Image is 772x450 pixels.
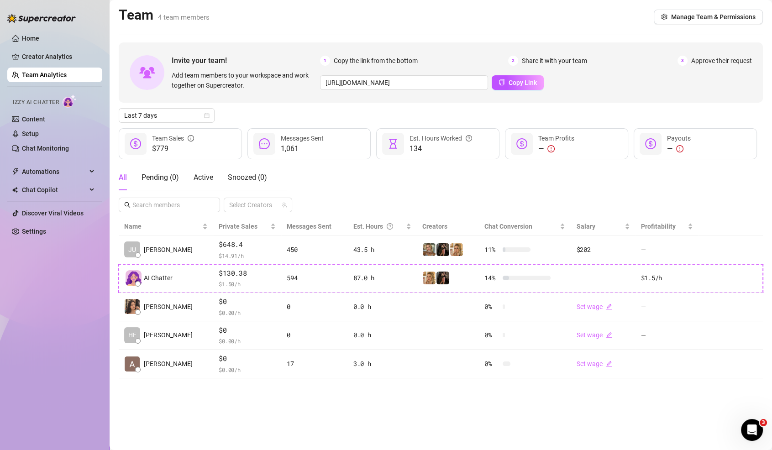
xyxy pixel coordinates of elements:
img: VixenFoxy [423,272,436,284]
span: Chat Copilot [22,183,87,197]
span: search [124,202,131,208]
iframe: Intercom live chat [741,419,763,441]
span: question-circle [466,133,472,143]
th: Creators [417,218,479,235]
div: 594 [287,273,342,283]
input: Search members [132,200,207,210]
span: question-circle [387,221,393,231]
span: team [282,202,287,208]
img: izzy-ai-chatter-avatar-DDCN_rTZ.svg [126,270,142,286]
span: $0 [219,325,276,336]
div: 0.0 h [353,330,411,340]
div: — [667,143,691,154]
span: Team Profits [538,135,574,142]
td: — [635,235,698,264]
span: 134 [410,143,472,154]
div: Team Sales [152,133,194,143]
span: Private Sales [219,223,257,230]
span: Approve their request [691,56,752,66]
h2: Team [119,6,210,24]
div: 87.0 h [353,273,411,283]
td: — [635,293,698,321]
span: 1,061 [281,143,324,154]
span: $ 14.91 /h [219,251,276,260]
div: 43.5 h [353,245,411,255]
div: Est. Hours Worked [410,133,472,143]
span: $ 0.00 /h [219,308,276,317]
a: Home [22,35,39,42]
a: Creator Analytics [22,49,95,64]
a: Settings [22,228,46,235]
span: $ 0.00 /h [219,365,276,374]
span: exclamation-circle [547,145,555,152]
td: — [635,350,698,378]
span: dollar-circle [645,138,656,149]
span: Payouts [667,135,691,142]
span: exclamation-circle [676,145,683,152]
button: Manage Team & Permissions [654,10,763,24]
div: Pending ( 0 ) [142,172,179,183]
span: dollar-circle [130,138,141,149]
span: thunderbolt [12,168,19,175]
span: Manage Team & Permissions [671,13,756,21]
span: Last 7 days [124,109,209,122]
span: Copy the link from the bottom [334,56,418,66]
span: Chat Conversion [484,223,532,230]
span: dollar-circle [516,138,527,149]
th: Name [119,218,213,235]
a: Set wageedit [576,303,612,310]
span: Messages Sent [287,223,331,230]
span: 2 [508,56,518,66]
span: $648.4 [219,239,276,250]
span: 11 % [484,245,499,255]
span: Profitability [641,223,676,230]
td: — [635,321,698,350]
div: 0 [287,330,342,340]
span: $130.38 [219,268,276,279]
span: AI Chatter [144,273,173,283]
span: [PERSON_NAME] [144,245,193,255]
span: Izzy AI Chatter [13,98,59,107]
img: Khyla Mari Dega… [125,299,140,314]
div: 17 [287,359,342,369]
span: Invite your team! [172,55,320,66]
a: Set wageedit [576,331,612,339]
span: Share it with your team [522,56,587,66]
span: edit [606,361,612,367]
span: JU [128,245,136,255]
div: — [538,143,574,154]
img: Chat Copilot [12,187,18,193]
span: Messages Sent [281,135,324,142]
img: missfit [436,272,449,284]
span: hourglass [388,138,399,149]
div: $202 [576,245,630,255]
span: 1 [320,56,330,66]
a: Setup [22,130,39,137]
span: Active [194,173,213,182]
span: $0 [219,296,276,307]
span: 4 team members [158,13,210,21]
span: 0 % [484,359,499,369]
div: 3.0 h [353,359,411,369]
div: All [119,172,127,183]
div: $1.5 /h [641,273,693,283]
div: 450 [287,245,342,255]
span: Snoozed ( 0 ) [228,173,267,182]
span: calendar [204,113,210,118]
span: setting [661,14,667,20]
span: [PERSON_NAME] [144,330,193,340]
span: Name [124,221,200,231]
span: Automations [22,164,87,179]
div: 0 [287,302,342,312]
span: HE [128,330,137,340]
a: Content [22,115,45,123]
span: $779 [152,143,194,154]
span: Salary [576,223,595,230]
div: Est. Hours [353,221,404,231]
span: $ 0.00 /h [219,336,276,345]
span: $0 [219,353,276,364]
span: edit [606,332,612,338]
a: Discover Viral Videos [22,209,84,217]
span: [PERSON_NAME] [144,302,193,312]
span: Copy Link [509,79,537,86]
